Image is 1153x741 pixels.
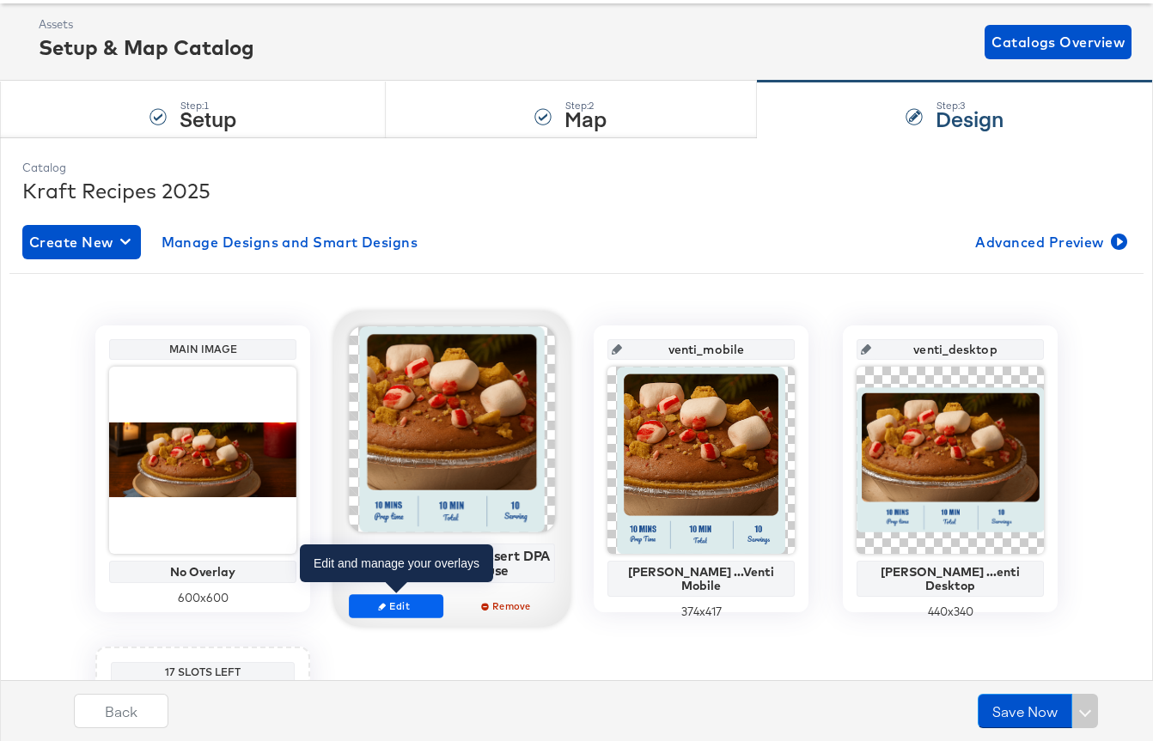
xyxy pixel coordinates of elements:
[349,594,443,618] button: Edit
[29,230,134,254] span: Create New
[354,548,551,578] div: [PERSON_NAME] Dessert DPA 2025 - Lighthouse
[180,104,236,132] strong: Setup
[39,33,254,62] div: Setup & Map Catalog
[113,565,292,579] div: No Overlay
[113,343,292,356] div: Main Image
[109,590,296,606] div: 600 x 600
[468,599,547,612] span: Remove
[39,16,254,33] div: Assets
[357,599,436,612] span: Edit
[115,665,290,679] div: 17 Slots Left
[564,104,607,132] strong: Map
[162,230,418,254] span: Manage Designs and Smart Designs
[612,565,790,592] div: [PERSON_NAME] ...Venti Mobile
[564,100,607,112] div: Step: 2
[857,604,1044,620] div: 440 x 340
[936,104,1004,132] strong: Design
[22,176,1131,205] div: Kraft Recipes 2025
[22,160,1131,176] div: Catalog
[155,225,425,259] button: Manage Designs and Smart Designs
[975,230,1124,254] span: Advanced Preview
[180,100,236,112] div: Step: 1
[968,225,1131,259] button: Advanced Preview
[991,30,1125,54] span: Catalogs Overview
[978,694,1072,728] button: Save Now
[861,565,1040,592] div: [PERSON_NAME] ...enti Desktop
[936,100,1004,112] div: Step: 3
[607,604,795,620] div: 374 x 417
[461,594,555,618] button: Remove
[74,694,168,728] button: Back
[985,25,1132,59] button: Catalogs Overview
[22,225,141,259] button: Create New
